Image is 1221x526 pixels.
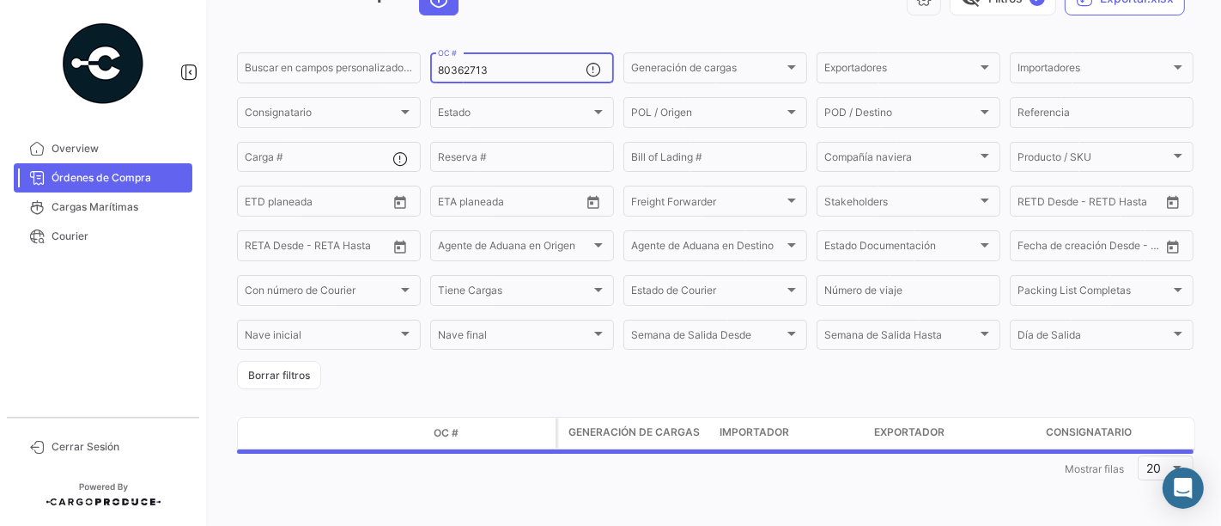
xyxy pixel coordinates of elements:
span: Agente de Aduana en Origen [438,242,591,254]
span: Importador [720,425,789,440]
span: Nave inicial [245,332,398,344]
button: Open calendar [1160,189,1186,215]
span: POL / Origen [631,109,784,121]
input: Hasta [1060,198,1128,210]
span: Órdenes de Compra [52,170,185,186]
datatable-header-cell: Importador [713,418,867,449]
span: Mostrar filas [1065,462,1124,475]
span: Packing List Completas [1017,287,1170,299]
span: Semana de Salida Hasta [824,332,977,344]
a: Overview [14,134,192,163]
span: Exportadores [824,64,977,76]
span: Overview [52,141,185,156]
button: Borrar filtros [237,361,321,389]
datatable-header-cell: Modo de Transporte [272,426,315,440]
a: Cargas Marítimas [14,193,192,222]
input: Desde [245,242,276,254]
span: Consignatario [245,109,398,121]
span: Importadores [1017,64,1170,76]
span: Exportador [874,425,945,440]
button: Open calendar [387,234,413,260]
input: Desde [245,198,276,210]
span: Cerrar Sesión [52,439,185,455]
span: Cargas Marítimas [52,199,185,215]
span: OC # [434,425,459,441]
span: Tiene Cargas [438,287,591,299]
span: Con número de Courier [245,287,398,299]
datatable-header-cell: Exportador [867,418,1039,449]
input: Hasta [1060,242,1128,254]
button: Open calendar [580,189,606,215]
span: Stakeholders [824,198,977,210]
span: Producto / SKU [1017,154,1170,166]
span: Estado de Courier [631,287,784,299]
datatable-header-cell: Generación de cargas [558,418,713,449]
span: Estado Documentación [824,242,977,254]
span: Semana de Salida Desde [631,332,784,344]
datatable-header-cell: Consignatario [1039,418,1211,449]
datatable-header-cell: Estado Doc. [315,426,427,440]
span: Compañía naviera [824,154,977,166]
input: Desde [438,198,469,210]
a: Órdenes de Compra [14,163,192,193]
span: Agente de Aduana en Destino [631,242,784,254]
input: Desde [1017,242,1048,254]
span: Consignatario [1046,425,1132,440]
button: Open calendar [387,189,413,215]
img: powered-by.png [60,21,146,107]
input: Desde [1017,198,1048,210]
input: Hasta [481,198,549,210]
span: Día de Salida [1017,332,1170,344]
span: Generación de cargas [631,64,784,76]
datatable-header-cell: OC # [427,419,556,448]
input: Hasta [288,198,355,210]
span: POD / Destino [824,109,977,121]
span: 20 [1147,461,1162,475]
span: Freight Forwarder [631,198,784,210]
span: Nave final [438,332,591,344]
a: Courier [14,222,192,251]
div: Abrir Intercom Messenger [1163,468,1204,509]
button: Open calendar [1160,234,1186,260]
input: Hasta [288,242,355,254]
span: Courier [52,229,185,244]
span: Estado [438,109,591,121]
span: Generación de cargas [568,425,700,440]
